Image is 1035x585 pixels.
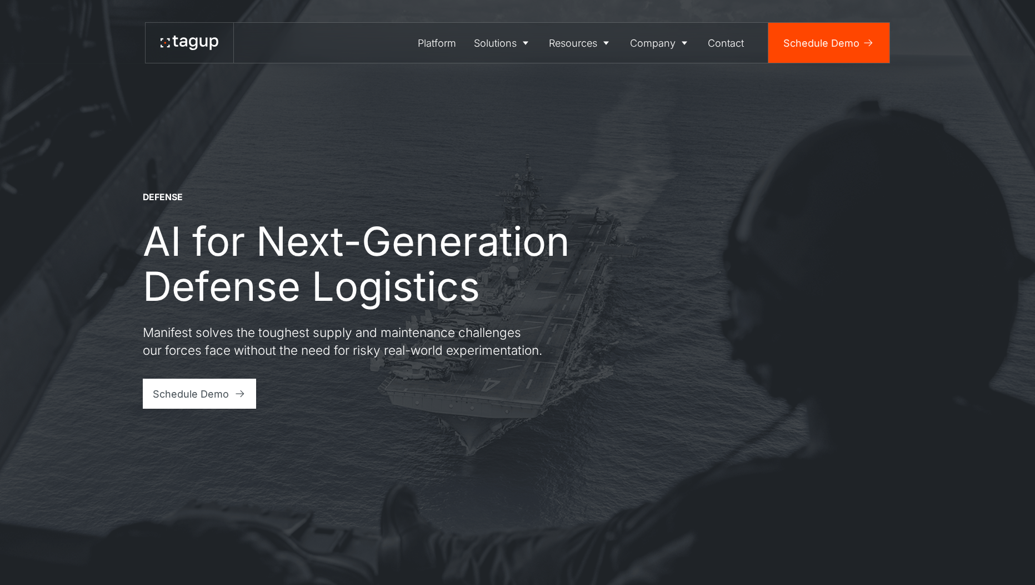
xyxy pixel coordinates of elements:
div: Schedule Demo [153,386,229,401]
h1: AI for Next-Generation Defense Logistics [143,219,609,309]
a: Company [621,23,699,63]
a: Contact [699,23,753,63]
a: Schedule Demo [768,23,889,63]
a: Resources [541,23,622,63]
a: Schedule Demo [143,379,257,409]
div: Schedule Demo [783,36,859,51]
div: Solutions [474,36,517,51]
div: DEFENSE [143,191,183,204]
a: Solutions [465,23,541,63]
p: Manifest solves the toughest supply and maintenance challenges our forces face without the need f... [143,324,543,359]
a: Platform [409,23,466,63]
div: Platform [418,36,456,51]
div: Resources [549,36,597,51]
div: Contact [708,36,744,51]
div: Company [630,36,676,51]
